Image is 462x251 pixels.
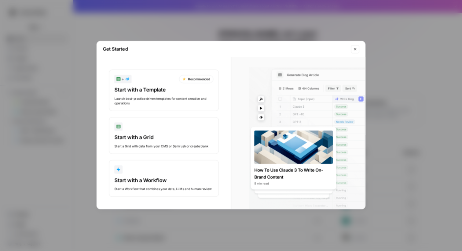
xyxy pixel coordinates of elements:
div: Start a Workflow that combines your data, LLMs and human review [114,187,213,192]
button: +RecommendedStart with a TemplateLaunch best-practice driven templates for content creation and o... [109,70,219,111]
button: Start with a GridStart a Grid with data from your CMS or Semrush or create blank [109,117,219,154]
div: Start with a Grid [114,134,213,141]
div: Start a Grid with data from your CMS or Semrush or create blank [114,144,213,149]
div: Launch best-practice driven templates for content creation and operations [114,96,213,106]
div: Start with a Template [114,86,213,93]
button: Close modal [351,45,359,53]
h2: Get Started [103,45,348,52]
div: Start with a Workflow [114,177,213,184]
div: + [116,76,130,82]
div: Recommended [179,75,213,83]
button: Start with a WorkflowStart a Workflow that combines your data, LLMs and human review [109,160,219,197]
